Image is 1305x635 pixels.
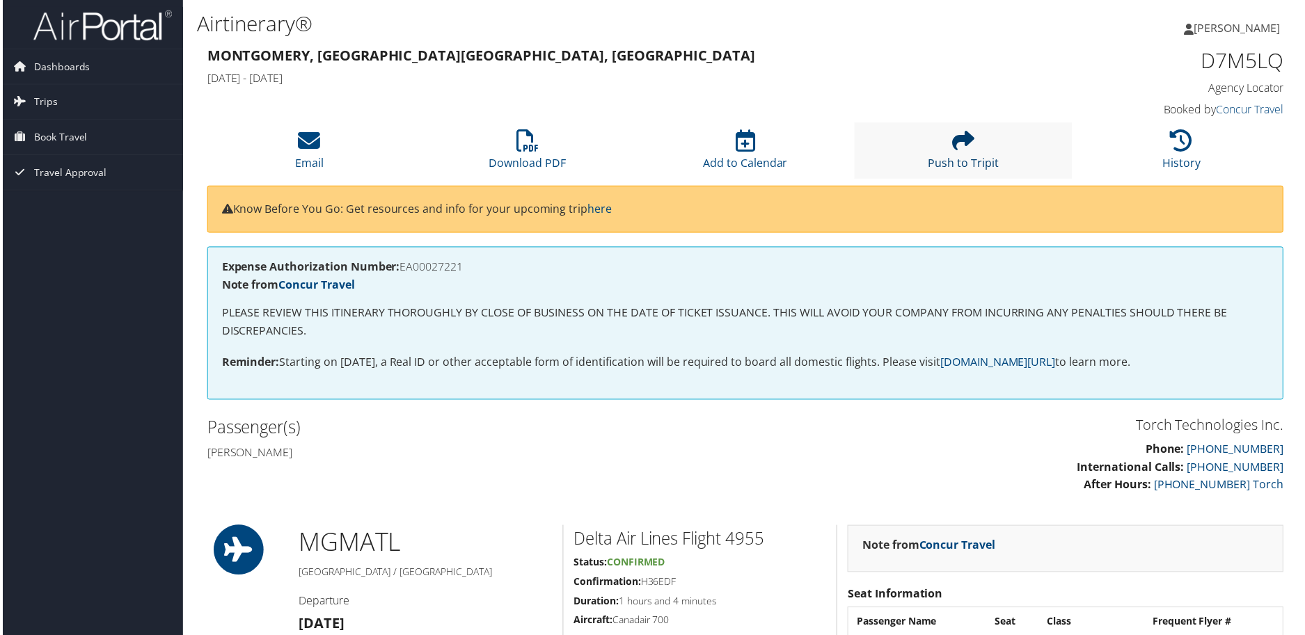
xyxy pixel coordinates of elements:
[205,417,736,441] h2: Passenger(s)
[1164,138,1203,171] a: History
[220,305,1272,341] p: PLEASE REVIEW THIS ITINERARY THOROUGHLY BY CLOSE OF BUSINESS ON THE DATE OF TICKET ISSUANCE. THIS...
[929,138,1000,171] a: Push to Tripit
[220,278,354,294] strong: Note from
[920,540,997,555] a: Concur Travel
[297,616,343,635] strong: [DATE]
[574,558,607,571] strong: Status:
[1187,7,1297,49] a: [PERSON_NAME]
[574,597,828,611] h5: 1 hours and 4 minutes
[220,355,278,371] strong: Reminder:
[757,417,1287,437] h3: Torch Technologies Inc.
[574,616,612,629] strong: Aircraft:
[1189,461,1286,476] a: [PHONE_NUMBER]
[220,201,1272,219] p: Know Before You Go: Get resources and info for your upcoming trip
[1031,102,1286,118] h4: Booked by
[220,260,399,275] strong: Expense Authorization Number:
[848,588,944,604] strong: Seat Information
[574,529,828,553] h2: Delta Air Lines Flight 4955
[1031,81,1286,96] h4: Agency Locator
[1196,20,1283,35] span: [PERSON_NAME]
[1086,479,1153,494] strong: After Hours:
[294,138,322,171] a: Email
[942,355,1057,371] a: [DOMAIN_NAME][URL]
[863,540,997,555] strong: Note from
[205,447,736,462] h4: [PERSON_NAME]
[574,597,619,610] strong: Duration:
[297,595,552,611] h4: Departure
[574,577,828,591] h5: H36EDF
[1148,443,1187,458] strong: Phone:
[574,616,828,629] h5: Canadair 700
[607,558,665,571] span: Confirmed
[1079,461,1187,476] strong: International Calls:
[574,577,641,590] strong: Confirmation:
[297,568,552,581] h5: [GEOGRAPHIC_DATA] / [GEOGRAPHIC_DATA]
[205,46,756,65] strong: Montgomery, [GEOGRAPHIC_DATA] [GEOGRAPHIC_DATA], [GEOGRAPHIC_DATA]
[31,49,88,84] span: Dashboards
[205,71,1011,86] h4: [DATE] - [DATE]
[195,9,929,38] h1: Airtinerary®
[31,9,170,42] img: airportal-logo.png
[488,138,565,171] a: Download PDF
[31,120,85,155] span: Book Travel
[703,138,788,171] a: Add to Calendar
[1189,443,1286,458] a: [PHONE_NUMBER]
[1219,102,1286,118] a: Concur Travel
[297,527,552,562] h1: MGM ATL
[587,202,612,217] a: here
[277,278,354,294] a: Concur Travel
[220,355,1272,373] p: Starting on [DATE], a Real ID or other acceptable form of identification will be required to boar...
[1156,479,1286,494] a: [PHONE_NUMBER] Torch
[1031,46,1286,75] h1: D7M5LQ
[31,156,104,191] span: Travel Approval
[220,262,1272,273] h4: EA00027221
[31,85,55,120] span: Trips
